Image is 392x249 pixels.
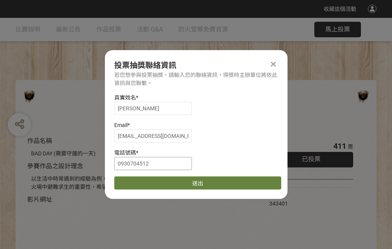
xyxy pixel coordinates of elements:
span: 馬上投票 [325,26,350,33]
span: 票 [348,144,353,150]
span: 411 [333,141,346,151]
span: 作品投票 [96,26,121,33]
a: 最新公告 [56,18,81,41]
a: 防火宣導免費資源 [178,18,228,41]
span: 比賽說明 [16,26,40,33]
a: 活動 Q&A [137,18,163,41]
span: 最新公告 [56,26,81,33]
a: 作品投票 [96,18,121,41]
span: 參賽作品之設計理念 [27,162,83,170]
div: 投票抽獎聯絡資訊 [114,59,278,71]
button: 馬上投票 [314,22,361,37]
span: 作品名稱 [27,137,52,145]
div: BAD DAY (需要守護的一天) [31,150,246,158]
span: Email [114,122,127,128]
span: 電話號碼 [114,150,136,156]
span: 收藏這個活動 [324,6,356,12]
a: 比賽說明 [16,18,40,41]
span: 真實姓名 [114,94,136,101]
div: 若您想參與投票抽獎，請輸入您的聯絡資訊，得獎時主辦單位將依此資訊與您聯繫。 [114,71,278,87]
button: 送出 [114,176,281,190]
span: 活動 Q&A [137,26,163,33]
iframe: Facebook Share [290,192,329,199]
span: 防火宣導免費資源 [178,26,228,33]
div: 以生活中時常遇到的經驗為例，透過對比的方式宣傳住宅用火災警報器、家庭逃生計畫及火場中避難求生的重要性，希望透過趣味的短影音讓更多人認識到更多的防火觀念。 [31,175,246,191]
span: 影片網址 [27,196,52,203]
span: 已投票 [302,155,321,163]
